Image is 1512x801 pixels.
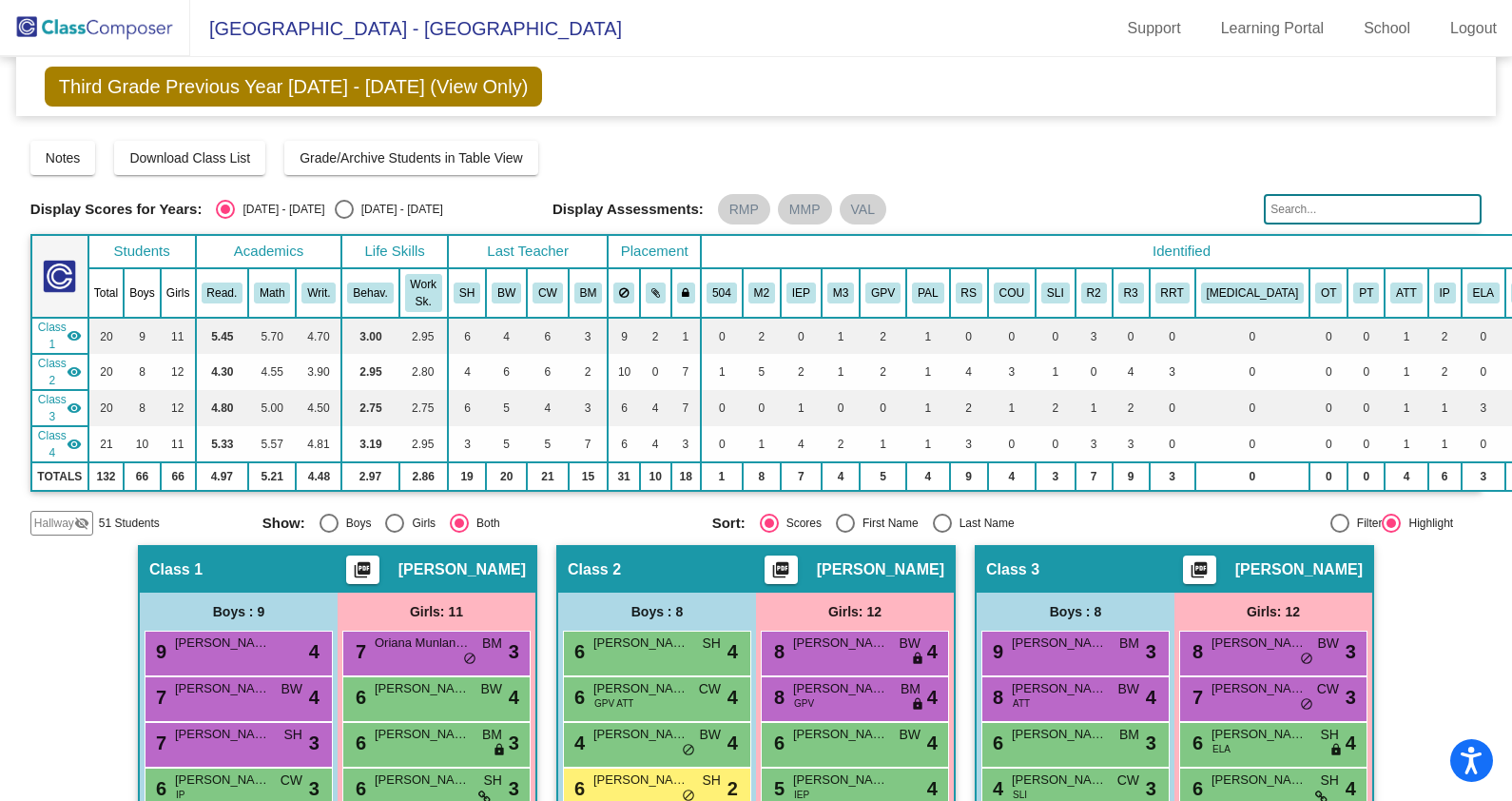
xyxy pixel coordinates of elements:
span: [PERSON_NAME] [817,560,944,579]
td: 3 [988,354,1036,390]
th: Girls [161,268,196,318]
td: 4.97 [196,462,249,491]
td: 2.95 [341,354,398,390]
td: 12 [161,390,196,426]
td: 0 [1309,462,1347,491]
button: [MEDICAL_DATA] [1201,283,1305,303]
td: 4 [988,462,1036,491]
th: Referral and Review [1150,268,1195,318]
button: R2 [1081,283,1107,303]
td: 4 [527,390,569,426]
td: 8 [743,462,781,491]
td: 5 [486,426,527,462]
td: 2.75 [341,390,398,426]
td: 2 [1113,390,1150,426]
td: 1 [822,354,860,390]
td: 2 [860,318,906,354]
td: 7 [1076,462,1113,491]
td: 0 [743,390,781,426]
mat-chip: RMP [718,194,770,225]
mat-radio-group: Select an option [216,200,442,219]
th: Keep with students [640,268,671,318]
span: [PERSON_NAME] [398,560,526,579]
input: Search... [1264,194,1482,225]
td: Sherry White - No Class Name [31,390,88,426]
button: BM [574,283,603,303]
td: 4 [950,354,988,390]
button: Grade/Archive Students in Table View [284,141,538,175]
div: Highlight [1401,515,1453,532]
mat-radio-group: Select an option [262,514,698,533]
td: 5 [486,390,527,426]
td: 20 [88,390,124,426]
td: 0 [1347,390,1385,426]
th: Attendance Concerns (Absent or Tardy Often) [1385,268,1427,318]
span: Display Scores for Years: [30,201,203,218]
td: 0 [1462,426,1505,462]
th: Total [88,268,124,318]
div: [DATE] - [DATE] [354,201,443,218]
td: 4 [906,462,949,491]
button: Download Class List [114,141,265,175]
td: 1 [1428,426,1462,462]
td: 5.00 [248,390,296,426]
td: 9 [608,318,640,354]
td: 2 [822,426,860,462]
td: 0 [781,318,822,354]
td: 5.33 [196,426,249,462]
span: Class 4 [38,427,67,461]
th: Involved Parent [1428,268,1462,318]
button: M2 [748,283,775,303]
button: OT [1315,283,1342,303]
td: 1 [671,318,702,354]
td: 3 [1150,462,1195,491]
td: 0 [701,426,743,462]
th: Counseling Support [988,268,1036,318]
a: Learning Portal [1206,13,1340,44]
td: 20 [486,462,527,491]
td: 1 [743,426,781,462]
th: Keep with teacher [671,268,702,318]
td: 1 [1428,390,1462,426]
a: Support [1113,13,1196,44]
span: Class 3 [38,391,67,425]
th: Physical Therapy [1347,268,1385,318]
td: 2 [860,354,906,390]
td: 20 [88,354,124,390]
td: 1 [906,390,949,426]
th: Math Tier 2 [743,268,781,318]
td: 5.70 [248,318,296,354]
td: 6 [1428,462,1462,491]
td: 12 [161,354,196,390]
td: 10 [640,462,671,491]
th: Life Skills [341,235,447,268]
td: 2 [1036,390,1076,426]
button: R3 [1118,283,1144,303]
td: 0 [1076,354,1113,390]
td: 4.70 [296,318,341,354]
td: 4 [1113,354,1150,390]
div: Filter [1349,515,1383,532]
th: Keep away students [608,268,640,318]
td: 4.48 [296,462,341,491]
button: RS [956,283,982,303]
span: Notes [46,150,81,166]
td: 5 [527,426,569,462]
td: 1 [860,426,906,462]
th: Tier 3 Meeting [1195,268,1310,318]
td: 0 [1462,318,1505,354]
td: 0 [1309,390,1347,426]
td: 1 [1385,426,1427,462]
td: 4.80 [196,390,249,426]
td: 0 [701,390,743,426]
td: 2.80 [399,354,448,390]
div: First Name [855,515,919,532]
td: 0 [1309,318,1347,354]
td: 3.90 [296,354,341,390]
a: School [1348,13,1425,44]
button: IP [1434,283,1456,303]
th: 504 Plan [701,268,743,318]
td: 1 [1076,390,1113,426]
td: 0 [1036,426,1076,462]
div: Girls [404,515,436,532]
